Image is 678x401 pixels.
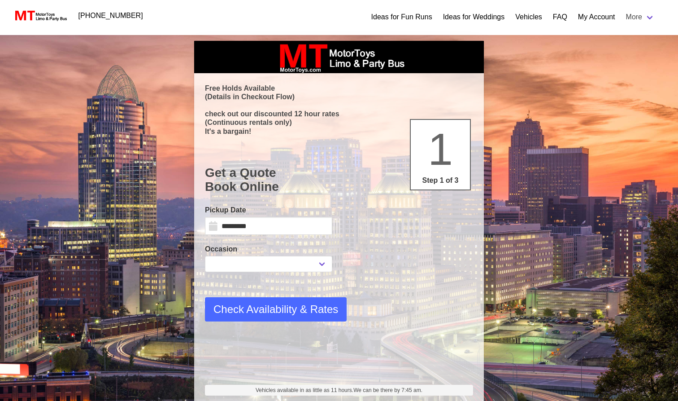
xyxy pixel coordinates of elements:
label: Pickup Date [205,205,332,216]
span: Vehicles available in as little as 11 hours. [256,386,422,394]
a: More [621,8,660,26]
p: Free Holds Available [205,84,473,93]
button: Check Availability & Rates [205,297,347,322]
p: It's a bargain! [205,127,473,136]
img: box_logo_brand.jpeg [272,41,406,73]
span: We can be there by 7:45 am. [353,387,422,393]
a: [PHONE_NUMBER] [73,7,148,25]
span: 1 [428,124,453,174]
a: FAQ [553,12,567,22]
p: check out our discounted 12 hour rates [205,110,473,118]
img: MotorToys Logo [13,9,68,22]
p: Step 1 of 3 [414,175,466,186]
a: Ideas for Fun Runs [371,12,432,22]
a: Vehicles [515,12,542,22]
a: My Account [578,12,615,22]
p: (Continuous rentals only) [205,118,473,127]
span: Check Availability & Rates [213,301,338,317]
h1: Get a Quote Book Online [205,166,473,194]
a: Ideas for Weddings [443,12,505,22]
p: (Details in Checkout Flow) [205,93,473,101]
label: Occasion [205,244,332,255]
